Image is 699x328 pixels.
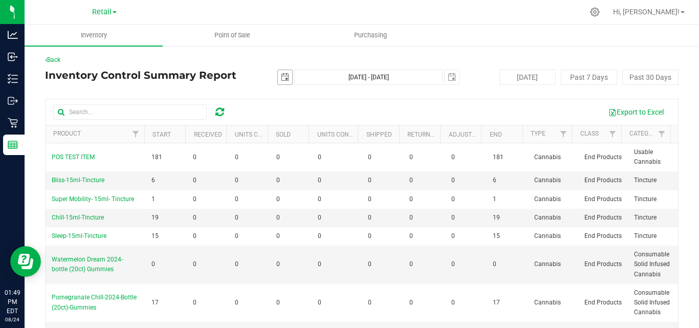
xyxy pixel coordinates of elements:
span: 0 [193,259,196,269]
h4: Inventory Control Summary Report [45,70,256,81]
a: Purchasing [301,25,440,46]
p: 08/24 [5,316,20,323]
span: 0 [368,259,372,269]
span: 0 [276,298,280,308]
span: 0 [276,231,280,241]
span: 0 [451,176,455,185]
span: 0 [368,298,372,308]
span: 0 [193,194,196,204]
span: 181 [493,152,504,162]
span: 0 [235,152,238,162]
span: 15 [151,231,159,241]
span: select [278,70,292,84]
span: 0 [318,213,321,223]
span: 0 [276,176,280,185]
span: 6 [493,176,496,185]
span: End Products [584,194,622,204]
span: Cannabis [534,194,561,204]
span: 0 [409,298,413,308]
span: 0 [235,213,238,223]
span: Cannabis [534,231,561,241]
span: 0 [235,176,238,185]
span: 0 [235,194,238,204]
span: 0 [276,152,280,162]
a: Returned [407,131,438,138]
span: Usable Cannabis [634,147,672,167]
span: Cannabis [534,213,561,223]
span: 19 [493,213,500,223]
a: Back [45,56,60,63]
span: Super Mobility- 15ml- Tincture [52,195,134,203]
span: Pomegranate Chill-2024-Bottle (20ct)-Gummies [52,294,137,311]
span: POS TEST ITEM [52,154,95,161]
a: Type [531,130,545,137]
iframe: Resource center [10,246,41,277]
button: Past 30 Days [622,70,679,85]
span: End Products [584,213,622,223]
span: 0 [451,259,455,269]
inline-svg: Inbound [8,52,18,62]
span: 0 [318,259,321,269]
span: 0 [493,259,496,269]
span: 0 [409,259,413,269]
a: Shipped [366,131,392,138]
a: Inventory [25,25,163,46]
button: [DATE] [499,70,556,85]
a: Point of Sale [163,25,301,46]
span: 181 [151,152,162,162]
span: 0 [318,152,321,162]
span: 0 [451,298,455,308]
div: Manage settings [588,7,601,17]
button: Export to Excel [602,103,670,121]
span: 1 [151,194,155,204]
span: 0 [368,176,372,185]
span: Point of Sale [201,31,264,40]
a: Start [152,131,171,138]
span: 0 [193,213,196,223]
span: Sleep-15ml-Tincture [52,232,106,239]
a: Category [629,130,660,137]
span: End Products [584,152,622,162]
span: 0 [276,194,280,204]
span: 0 [235,231,238,241]
span: Cannabis [534,298,561,308]
span: 0 [235,298,238,308]
inline-svg: Reports [8,140,18,150]
span: 0 [193,176,196,185]
a: Units Consumed [317,131,369,138]
span: Cannabis [534,152,561,162]
span: End Products [584,176,622,185]
span: Consumable Solid Infused Cannabis [634,250,672,279]
a: Filter [127,125,144,143]
span: 0 [368,231,372,241]
span: 0 [409,176,413,185]
p: 01:49 PM EDT [5,288,20,316]
span: 0 [409,213,413,223]
span: 0 [451,194,455,204]
span: 0 [276,259,280,269]
span: 17 [493,298,500,308]
a: Product [53,130,81,137]
button: Past 7 Days [561,70,617,85]
span: End Products [584,231,622,241]
a: Filter [555,125,572,143]
a: Received [194,131,222,138]
span: 0 [318,231,321,241]
span: 0 [451,213,455,223]
span: 0 [368,152,372,162]
span: 0 [151,259,155,269]
span: 0 [235,259,238,269]
span: Tincture [634,176,657,185]
inline-svg: Retail [8,118,18,128]
a: Filter [653,125,670,143]
span: Cannabis [534,259,561,269]
span: Inventory [67,31,121,40]
span: 17 [151,298,159,308]
span: End Products [584,259,622,269]
span: 0 [318,194,321,204]
span: 15 [493,231,500,241]
a: End [490,131,502,138]
span: 0 [451,231,455,241]
a: Adjustments [449,131,492,138]
span: 0 [409,231,413,241]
